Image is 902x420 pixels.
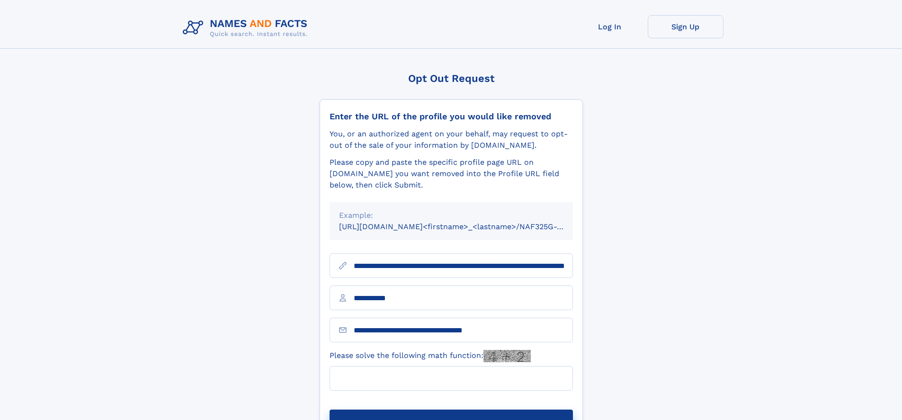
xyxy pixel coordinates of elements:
[320,72,583,84] div: Opt Out Request
[648,15,723,38] a: Sign Up
[330,350,531,362] label: Please solve the following math function:
[339,222,591,231] small: [URL][DOMAIN_NAME]<firstname>_<lastname>/NAF325G-xxxxxxxx
[330,157,573,191] div: Please copy and paste the specific profile page URL on [DOMAIN_NAME] you want removed into the Pr...
[330,111,573,122] div: Enter the URL of the profile you would like removed
[330,128,573,151] div: You, or an authorized agent on your behalf, may request to opt-out of the sale of your informatio...
[179,15,315,41] img: Logo Names and Facts
[572,15,648,38] a: Log In
[339,210,563,221] div: Example:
